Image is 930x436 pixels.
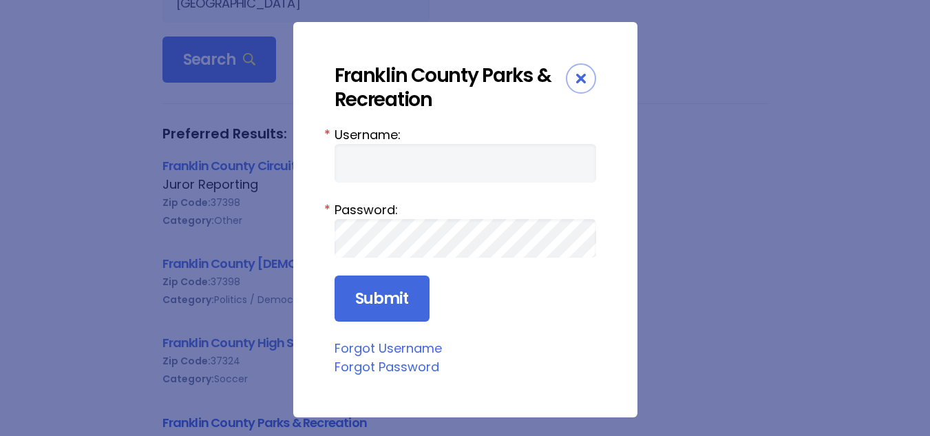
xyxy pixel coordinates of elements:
[335,358,439,375] a: Forgot Password
[335,340,442,357] a: Forgot Username
[335,63,566,112] div: Franklin County Parks & Recreation
[335,276,430,322] input: Submit
[335,125,596,144] label: Username:
[566,63,596,94] div: Close
[335,200,596,219] label: Password:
